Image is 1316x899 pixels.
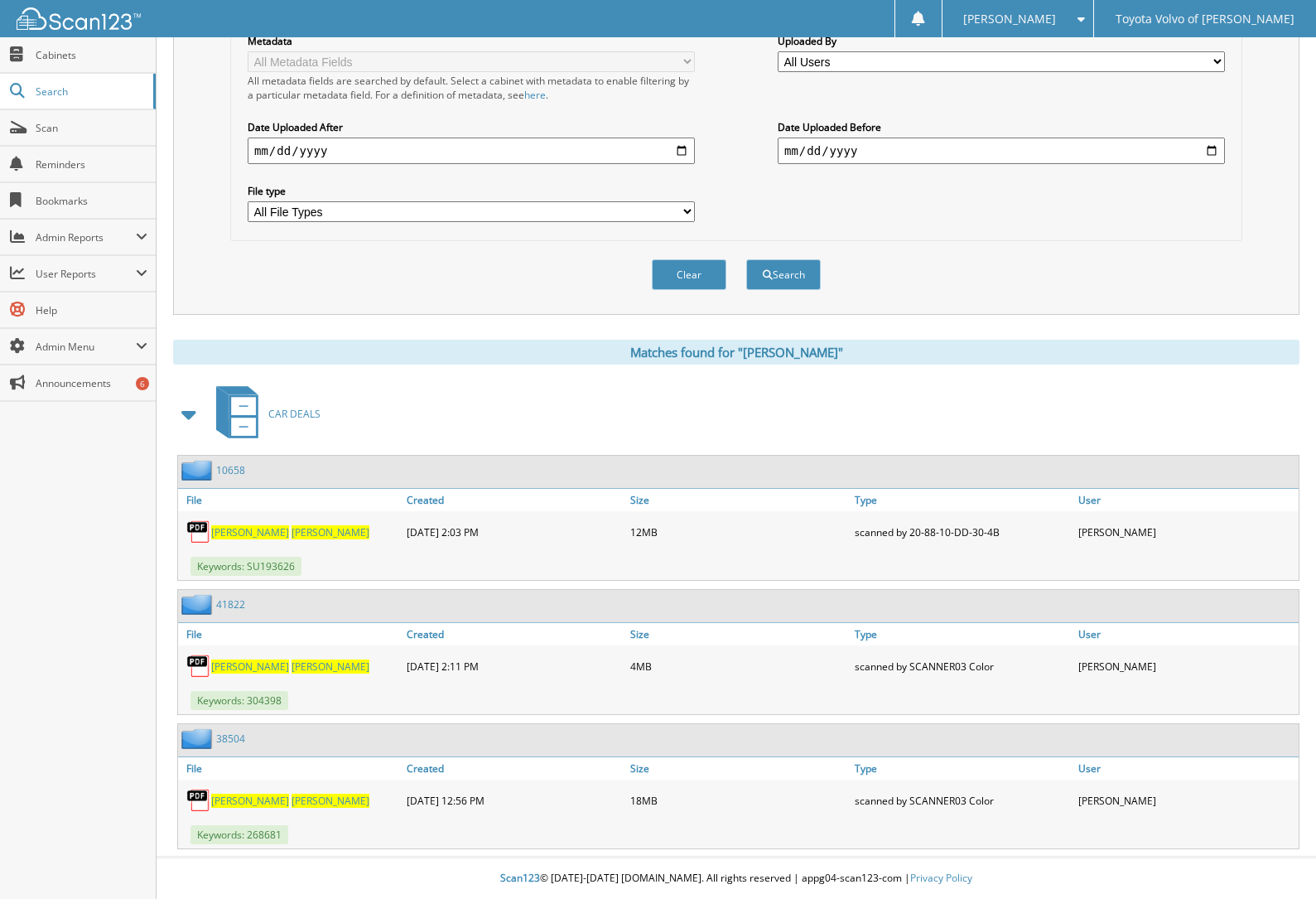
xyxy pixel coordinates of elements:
[190,825,288,844] span: Keywords: 268681
[626,784,851,817] div: 18MB
[157,858,1316,899] div: © [DATE]-[DATE] [DOMAIN_NAME]. All rights reserved | appg04-scan123-com |
[851,515,1075,549] div: scanned by 20-88-10-DD-30-4B
[292,794,369,808] span: [PERSON_NAME]
[626,623,851,645] a: Size
[136,377,149,390] div: 6
[178,489,403,511] a: File
[403,757,627,780] a: Created
[403,623,627,645] a: Created
[910,871,972,885] a: Privacy Policy
[778,120,1225,134] label: Date Uploaded Before
[211,525,289,539] span: [PERSON_NAME]
[178,757,403,780] a: File
[500,871,540,885] span: Scan123
[746,259,821,290] button: Search
[17,7,141,30] img: scan123-logo-white.svg
[211,794,289,808] span: [PERSON_NAME]
[1074,623,1299,645] a: User
[173,340,1299,365] div: Matches found for "[PERSON_NAME]"
[36,157,147,172] span: Reminders
[292,525,369,539] span: [PERSON_NAME]
[36,230,136,244] span: Admin Reports
[211,794,369,808] a: [PERSON_NAME] [PERSON_NAME]
[36,340,136,354] span: Admin Menu
[778,34,1225,48] label: Uploaded By
[851,489,1075,511] a: Type
[403,515,627,549] div: [DATE] 2:03 PM
[1074,757,1299,780] a: User
[1116,14,1294,24] span: Toyota Volvo of [PERSON_NAME]
[1074,515,1299,549] div: [PERSON_NAME]
[178,623,403,645] a: File
[216,597,245,611] a: 41822
[248,34,695,48] label: Metadata
[403,650,627,683] div: [DATE] 2:11 PM
[190,691,288,710] span: Keywords: 304398
[1074,489,1299,511] a: User
[216,463,245,477] a: 10658
[403,489,627,511] a: Created
[626,515,851,549] div: 12MB
[36,194,147,208] span: Bookmarks
[181,460,216,481] img: folder2.png
[181,728,216,749] img: folder2.png
[248,120,695,134] label: Date Uploaded After
[1074,784,1299,817] div: [PERSON_NAME]
[626,489,851,511] a: Size
[248,138,695,164] input: start
[206,381,321,447] a: CAR DEALS
[36,121,147,135] span: Scan
[211,525,369,539] a: [PERSON_NAME] [PERSON_NAME]
[268,407,321,421] span: CAR DEALS
[248,184,695,198] label: File type
[181,594,216,615] img: folder2.png
[524,88,546,102] a: here
[36,85,145,99] span: Search
[626,650,851,683] div: 4MB
[963,14,1056,24] span: [PERSON_NAME]
[36,376,147,390] span: Announcements
[851,650,1075,683] div: scanned by SCANNER03 Color
[248,74,695,102] div: All metadata fields are searched by default. Select a cabinet with metadata to enable filtering b...
[186,788,211,813] img: PDF.png
[211,660,289,674] span: [PERSON_NAME]
[36,48,147,62] span: Cabinets
[190,557,301,576] span: Keywords: SU193626
[1233,819,1316,899] iframe: Chat Widget
[186,654,211,679] img: PDF.png
[186,520,211,544] img: PDF.png
[403,784,627,817] div: [DATE] 12:56 PM
[778,138,1225,164] input: end
[36,267,136,281] span: User Reports
[216,732,245,746] a: 38504
[652,259,726,290] button: Clear
[851,623,1075,645] a: Type
[851,784,1075,817] div: scanned by SCANNER03 Color
[36,303,147,317] span: Help
[851,757,1075,780] a: Type
[626,757,851,780] a: Size
[292,660,369,674] span: [PERSON_NAME]
[1074,650,1299,683] div: [PERSON_NAME]
[211,660,369,674] a: [PERSON_NAME] [PERSON_NAME]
